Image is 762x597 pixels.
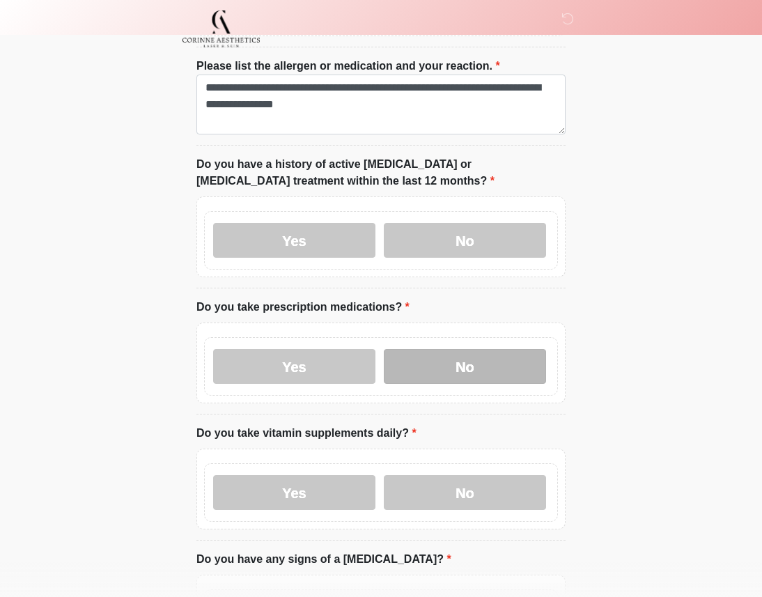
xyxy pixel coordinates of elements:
label: Yes [213,223,375,258]
img: Corinne Aesthetics Med Spa Logo [182,10,260,47]
label: Do you take prescription medications? [196,299,410,316]
label: No [384,349,546,384]
label: Yes [213,349,375,384]
label: No [384,223,546,258]
label: No [384,475,546,510]
label: Yes [213,475,375,510]
label: Do you have a history of active [MEDICAL_DATA] or [MEDICAL_DATA] treatment within the last 12 mon... [196,156,566,189]
label: Do you have any signs of a [MEDICAL_DATA]? [196,551,451,568]
label: Do you take vitamin supplements daily? [196,425,417,442]
label: Please list the allergen or medication and your reaction. [196,58,500,75]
